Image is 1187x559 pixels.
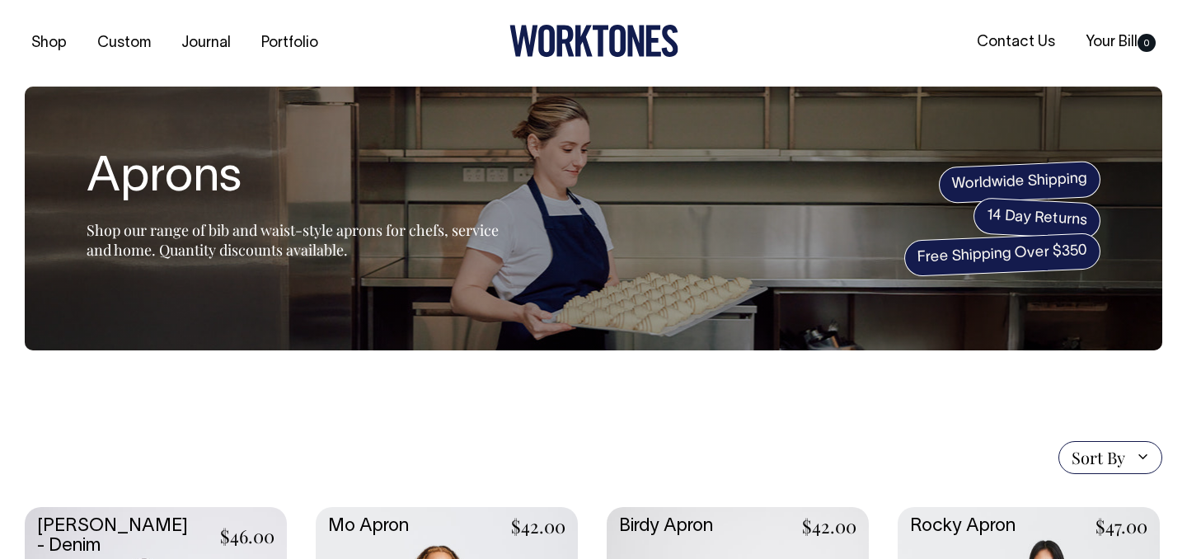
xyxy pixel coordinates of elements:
[87,220,499,260] span: Shop our range of bib and waist-style aprons for chefs, service and home. Quantity discounts avai...
[255,30,325,57] a: Portfolio
[973,197,1101,240] span: 14 Day Returns
[25,30,73,57] a: Shop
[91,30,157,57] a: Custom
[903,233,1101,277] span: Free Shipping Over $350
[175,30,237,57] a: Journal
[1072,448,1125,467] span: Sort By
[1138,34,1156,52] span: 0
[938,161,1101,204] span: Worldwide Shipping
[1079,29,1162,56] a: Your Bill0
[970,29,1062,56] a: Contact Us
[87,153,499,205] h1: Aprons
